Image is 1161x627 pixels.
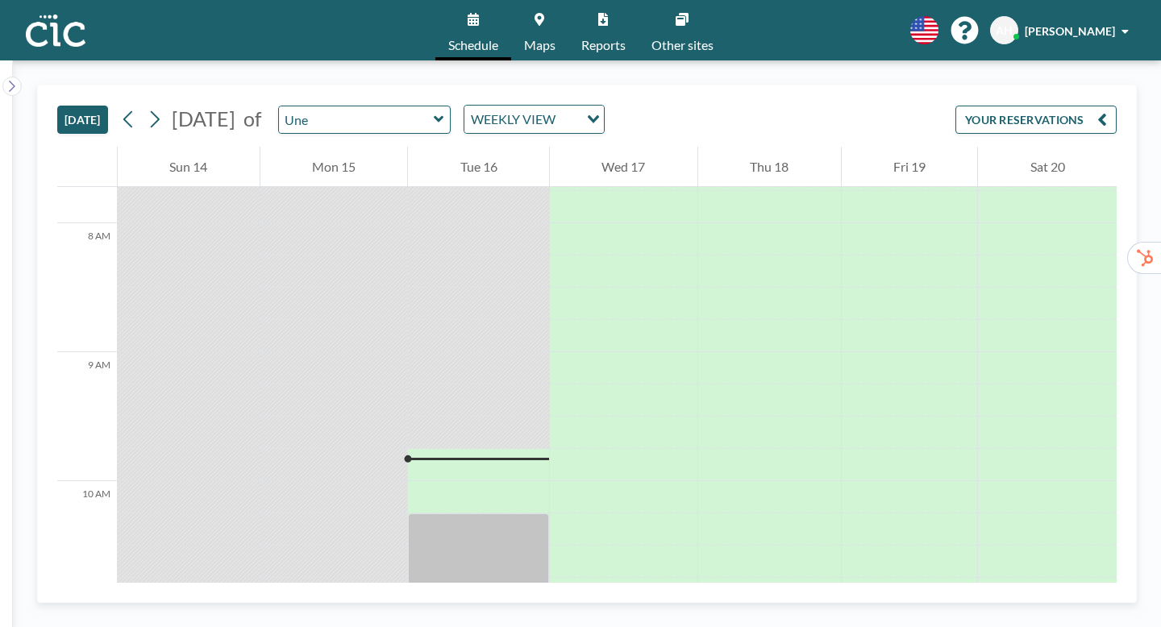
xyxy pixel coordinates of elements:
[408,147,549,187] div: Tue 16
[996,23,1013,38] span: AH
[448,39,498,52] span: Schedule
[57,223,117,352] div: 8 AM
[1025,24,1115,38] span: [PERSON_NAME]
[26,15,85,47] img: organization-logo
[279,106,434,133] input: Une
[955,106,1117,134] button: YOUR RESERVATIONS
[842,147,978,187] div: Fri 19
[57,352,117,481] div: 9 AM
[651,39,714,52] span: Other sites
[468,109,559,130] span: WEEKLY VIEW
[550,147,697,187] div: Wed 17
[464,106,604,133] div: Search for option
[118,147,260,187] div: Sun 14
[978,147,1117,187] div: Sat 20
[243,106,261,131] span: of
[172,106,235,131] span: [DATE]
[57,106,108,134] button: [DATE]
[560,109,577,130] input: Search for option
[260,147,408,187] div: Mon 15
[57,481,117,610] div: 10 AM
[524,39,556,52] span: Maps
[581,39,626,52] span: Reports
[698,147,841,187] div: Thu 18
